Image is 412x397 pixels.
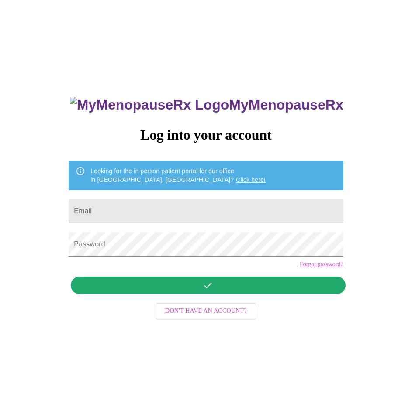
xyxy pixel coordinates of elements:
a: Don't have an account? [153,307,259,314]
img: MyMenopauseRx Logo [70,97,229,113]
h3: Log into your account [69,127,343,143]
h3: MyMenopauseRx [70,97,343,113]
span: Don't have an account? [165,306,247,317]
button: Don't have an account? [156,303,256,320]
a: Forgot password? [300,261,343,268]
a: Click here! [236,176,266,183]
div: Looking for the in person patient portal for our office in [GEOGRAPHIC_DATA], [GEOGRAPHIC_DATA]? [90,163,266,188]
